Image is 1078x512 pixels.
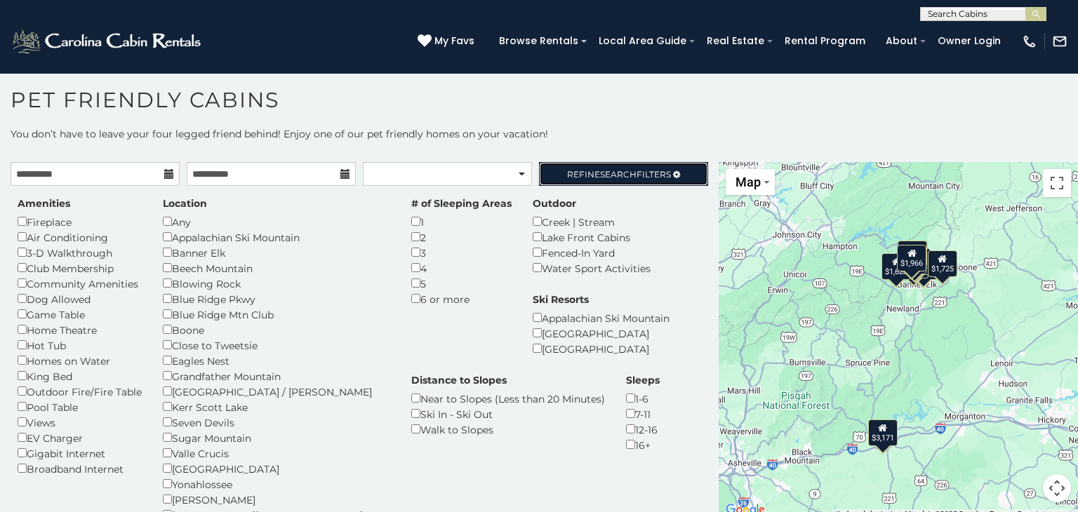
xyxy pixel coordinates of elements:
[163,337,390,353] div: Close to Tweetsie
[1052,34,1067,49] img: mail-regular-white.png
[18,291,142,306] div: Dog Allowed
[18,245,142,260] div: 3-D Walkthrough
[411,196,512,210] label: # of Sleeping Areas
[909,253,938,280] div: $1,662
[539,162,708,186] a: RefineSearchFilters
[868,419,898,445] div: $3,171
[163,245,390,260] div: Banner Elk
[411,291,512,306] div: 6 or more
[533,310,670,325] div: Appalachian Ski Mountain
[898,241,927,267] div: $1,809
[897,244,926,271] div: $1,966
[928,250,957,276] div: $1,725
[411,260,512,276] div: 4
[18,445,142,461] div: Gigabit Internet
[931,30,1008,52] a: Owner Login
[163,476,390,492] div: Yonahlossee
[1043,169,1071,197] button: Toggle fullscreen view
[163,196,207,210] label: Location
[18,368,142,384] div: King Bed
[18,260,142,276] div: Club Membership
[736,175,761,189] span: Map
[1022,34,1037,49] img: phone-regular-white.png
[163,445,390,461] div: Valle Crucis
[600,169,637,180] span: Search
[18,322,142,337] div: Home Theatre
[901,248,931,274] div: $1,288
[533,260,651,276] div: Water Sport Activities
[567,169,671,180] span: Refine Filters
[18,430,142,445] div: EV Charger
[418,34,478,49] a: My Favs
[18,276,142,291] div: Community Amenities
[163,260,390,276] div: Beech Mountain
[533,245,651,260] div: Fenced-In Yard
[163,353,390,368] div: Eagles Nest
[163,461,390,476] div: [GEOGRAPHIC_DATA]
[18,214,142,229] div: Fireplace
[411,229,512,245] div: 2
[411,391,605,406] div: Near to Slopes (Less than 20 Minutes)
[18,461,142,476] div: Broadband Internet
[163,430,390,445] div: Sugar Mountain
[626,406,660,422] div: 7-11
[533,292,589,306] label: Ski Resorts
[1043,474,1071,502] button: Map camera controls
[533,196,576,210] label: Outdoor
[411,214,512,229] div: 1
[163,415,390,430] div: Seven Devils
[18,415,142,430] div: Views
[533,325,670,341] div: [GEOGRAPHIC_DATA]
[899,252,929,278] div: $2,899
[726,169,775,195] button: Change map style
[163,399,390,415] div: Kerr Scott Lake
[626,422,660,437] div: 12-16
[411,373,507,387] label: Distance to Slopes
[626,373,660,387] label: Sleeps
[18,353,142,368] div: Homes on Water
[533,229,651,245] div: Lake Front Cabins
[411,276,512,291] div: 5
[163,291,390,306] div: Blue Ridge Pkwy
[163,306,390,322] div: Blue Ridge Mtn Club
[903,247,926,274] div: $680
[163,492,390,507] div: [PERSON_NAME]
[18,196,70,210] label: Amenities
[163,384,390,399] div: [GEOGRAPHIC_DATA] / [PERSON_NAME]
[592,30,693,52] a: Local Area Guide
[626,391,660,406] div: 1-6
[533,341,670,356] div: [GEOGRAPHIC_DATA]
[411,422,605,437] div: Walk to Slopes
[163,368,390,384] div: Grandfather Mountain
[626,437,660,452] div: 16+
[411,406,605,422] div: Ski In - Ski Out
[18,384,142,399] div: Outdoor Fire/Fire Table
[163,214,390,229] div: Any
[778,30,872,52] a: Rental Program
[163,229,390,245] div: Appalachian Ski Mountain
[163,322,390,337] div: Boone
[18,229,142,245] div: Air Conditioning
[700,30,771,52] a: Real Estate
[492,30,585,52] a: Browse Rentals
[881,252,911,279] div: $1,622
[434,34,474,48] span: My Favs
[411,245,512,260] div: 3
[11,27,205,55] img: White-1-2.png
[533,214,651,229] div: Creek | Stream
[163,276,390,291] div: Blowing Rock
[879,30,924,52] a: About
[18,399,142,415] div: Pool Table
[18,337,142,353] div: Hot Tub
[18,306,142,322] div: Game Table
